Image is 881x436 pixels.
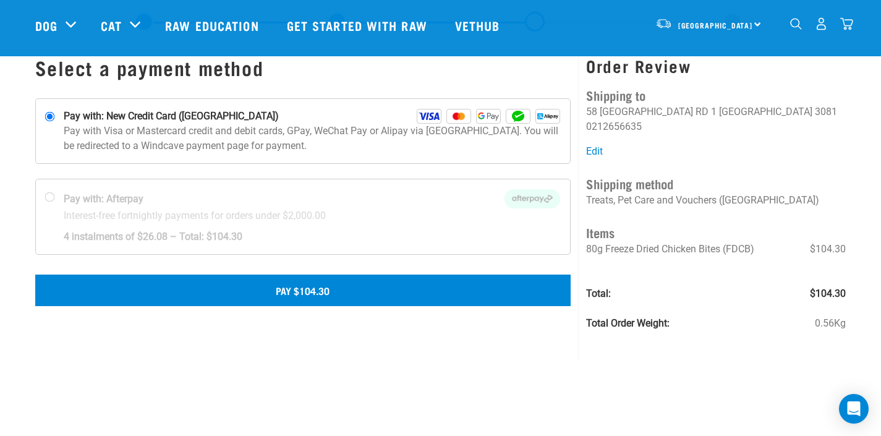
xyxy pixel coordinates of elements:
[719,106,837,118] li: [GEOGRAPHIC_DATA] 3081
[586,121,642,132] li: 0212656635
[35,16,57,35] a: Dog
[275,1,443,50] a: Get started with Raw
[810,286,846,301] span: $104.30
[586,174,846,193] h4: Shipping method
[586,85,846,105] h4: Shipping to
[476,109,501,124] img: GPay
[35,275,571,306] button: Pay $104.30
[655,18,672,29] img: van-moving.png
[790,18,802,30] img: home-icon-1@2x.png
[586,145,603,157] a: Edit
[839,394,869,424] div: Open Intercom Messenger
[153,1,274,50] a: Raw Education
[810,242,846,257] span: $104.30
[678,23,753,27] span: [GEOGRAPHIC_DATA]
[586,56,846,75] h3: Order Review
[586,288,611,299] strong: Total:
[446,109,471,124] img: Mastercard
[45,112,54,122] input: Pay with: New Credit Card ([GEOGRAPHIC_DATA]) Visa Mastercard GPay WeChat Alipay Pay with Visa or...
[64,124,561,153] p: Pay with Visa or Mastercard credit and debit cards, GPay, WeChat Pay or Alipay via [GEOGRAPHIC_DA...
[586,106,693,118] li: 58 [GEOGRAPHIC_DATA]
[586,243,754,255] span: 80g Freeze Dried Chicken Bites (FDCB)
[586,223,846,242] h4: Items
[506,109,530,124] img: WeChat
[586,317,670,329] strong: Total Order Weight:
[586,193,846,208] p: Treats, Pet Care and Vouchers ([GEOGRAPHIC_DATA])
[443,1,516,50] a: Vethub
[101,16,122,35] a: Cat
[535,109,560,124] img: Alipay
[417,109,441,124] img: Visa
[815,17,828,30] img: user.png
[696,106,717,118] li: RD 1
[840,17,853,30] img: home-icon@2x.png
[64,109,279,124] strong: Pay with: New Credit Card ([GEOGRAPHIC_DATA])
[35,56,571,79] h1: Select a payment method
[815,316,846,331] span: 0.56Kg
